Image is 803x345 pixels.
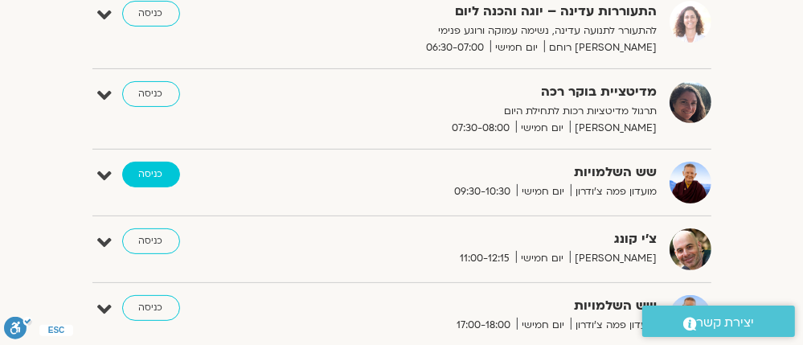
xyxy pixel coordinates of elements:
[642,306,795,337] a: יצירת קשר
[447,120,516,137] span: 07:30-08:00
[449,183,517,200] span: 09:30-10:30
[421,39,490,56] span: 06:30-07:00
[544,39,658,56] span: [PERSON_NAME] רוחם
[122,228,180,254] a: כניסה
[516,120,570,137] span: יום חמישי
[312,103,658,120] p: תרגול מדיטציות רכות לתחילת היום
[312,23,658,39] p: להתעורר לתנועה עדינה, נשימה עמוקה ורוגע פנימי
[516,250,570,267] span: יום חמישי
[122,1,180,27] a: כניסה
[517,183,571,200] span: יום חמישי
[312,162,658,183] strong: שש השלמויות
[517,317,571,334] span: יום חמישי
[122,81,180,107] a: כניסה
[455,250,516,267] span: 11:00-12:15
[452,317,517,334] span: 17:00-18:00
[571,317,658,334] span: מועדון פמה צ'ודרון
[122,295,180,321] a: כניסה
[570,250,658,267] span: [PERSON_NAME]
[570,120,658,137] span: [PERSON_NAME]
[312,1,658,23] strong: התעוררות עדינה – יוגה והכנה ליום
[490,39,544,56] span: יום חמישי
[312,81,658,103] strong: מדיטציית בוקר רכה
[122,162,180,187] a: כניסה
[312,295,658,317] strong: שש השלמויות
[697,312,755,334] span: יצירת קשר
[571,183,658,200] span: מועדון פמה צ'ודרון
[312,228,658,250] strong: צ'י קונג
